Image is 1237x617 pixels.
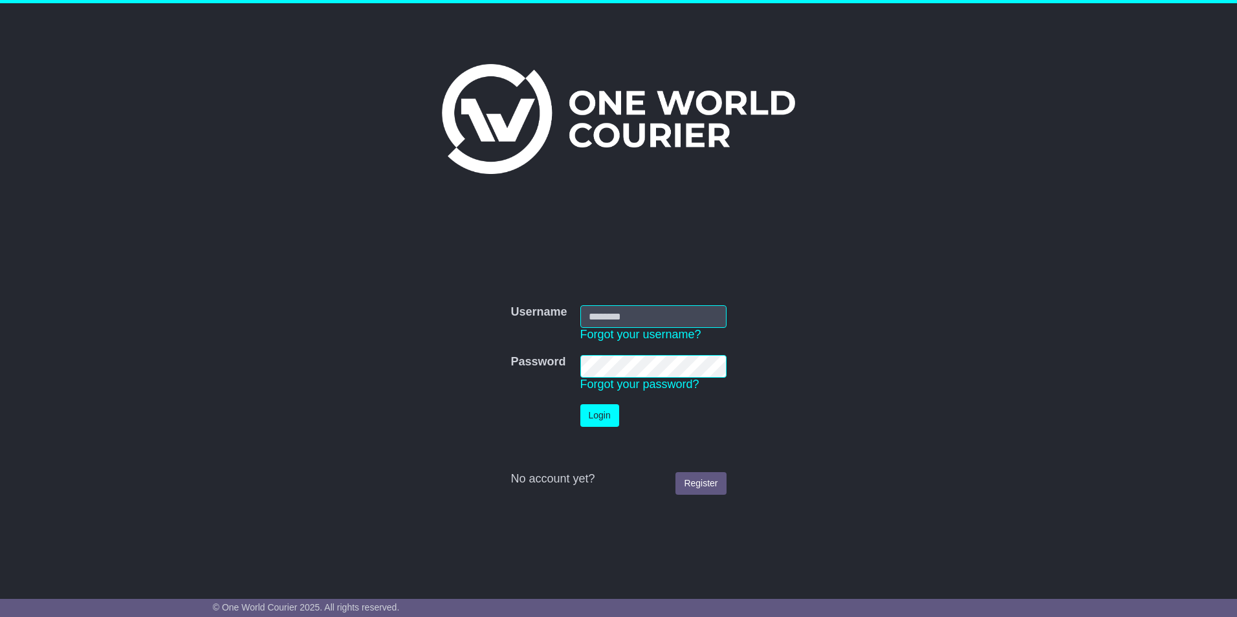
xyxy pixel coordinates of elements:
img: One World [442,64,795,174]
a: Forgot your password? [580,378,699,391]
label: Password [510,355,565,369]
span: © One World Courier 2025. All rights reserved. [213,602,400,612]
a: Register [675,472,726,495]
button: Login [580,404,619,427]
a: Forgot your username? [580,328,701,341]
label: Username [510,305,567,319]
div: No account yet? [510,472,726,486]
